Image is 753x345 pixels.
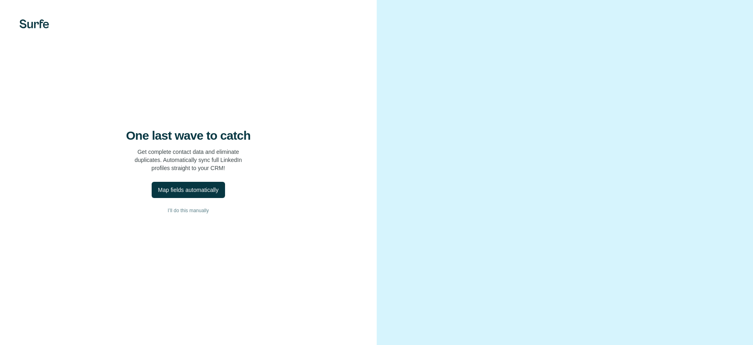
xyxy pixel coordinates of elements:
p: Get complete contact data and eliminate duplicates. Automatically sync full LinkedIn profiles str... [135,148,242,172]
span: I’ll do this manually [168,207,209,214]
button: Map fields automatically [152,182,225,198]
h4: One last wave to catch [126,128,251,143]
div: Map fields automatically [158,186,219,194]
img: Surfe's logo [19,19,49,28]
button: I’ll do this manually [16,204,360,217]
